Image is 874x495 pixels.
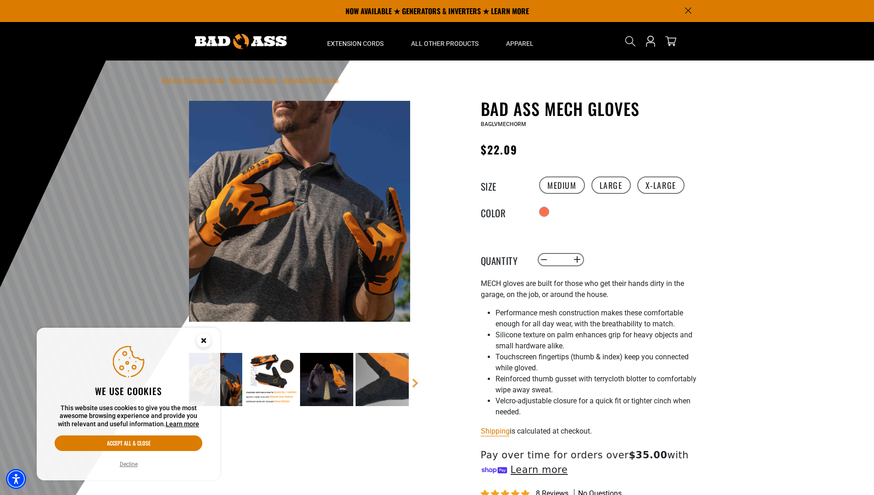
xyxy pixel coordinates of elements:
img: Bad Ass Extension Cords [195,34,287,49]
legend: Color [481,206,527,218]
span: All Other Products [411,39,479,48]
li: Silicone texture on palm enhances grip for heavy objects and small hardware alike. [495,330,706,352]
summary: Extension Cords [313,22,397,60]
legend: Size [481,179,527,191]
li: Velcro-adjustable closure for a quick fit or tighter cinch when needed. [495,396,706,418]
label: X-Large [637,176,685,194]
span: Bad Ass MECH Gloves [284,77,339,83]
div: is calculated at checkout. [481,425,706,437]
aside: Cookie Consent [37,328,220,481]
label: Quantity [481,253,527,265]
span: › [280,77,282,83]
img: orange [300,353,353,406]
img: orange [245,353,298,406]
h2: We use cookies [55,385,202,397]
img: orange [356,353,409,406]
img: orange [189,101,410,322]
a: Bad Ass Extension Cords [162,77,224,83]
span: › [226,77,228,83]
span: BAGLVMECHORM [481,121,526,127]
p: This website uses cookies to give you the most awesome browsing experience and provide you with r... [55,404,202,429]
div: Accessibility Menu [6,469,26,489]
summary: Search [623,34,638,49]
summary: Apparel [492,22,547,60]
a: Next [411,379,420,388]
a: This website uses cookies to give you the most awesome browsing experience and provide you with r... [166,420,199,428]
a: Shipping [481,427,510,435]
button: Decline [117,460,140,469]
p: MECH gloves are built for those who get their hands dirty in the garage, on the job, or around th... [481,278,706,300]
li: Touchscreen fingertips (thumb & index) keep you connected while gloved. [495,352,706,374]
nav: breadcrumbs [162,74,339,85]
button: Accept all & close [55,435,202,451]
summary: All Other Products [397,22,492,60]
span: Extension Cords [327,39,384,48]
a: Return to Collection [229,77,278,83]
span: Apparel [506,39,534,48]
label: Large [591,176,631,194]
li: Reinforced thumb gusset with terrycloth blotter to comfortably wipe away sweat. [495,374,706,396]
li: Performance mesh construction makes these comfortable enough for all day wear, with the breathabi... [495,308,706,330]
span: $22.09 [481,141,518,158]
label: Medium [539,176,585,194]
h1: Bad Ass MECH Gloves [481,99,706,118]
